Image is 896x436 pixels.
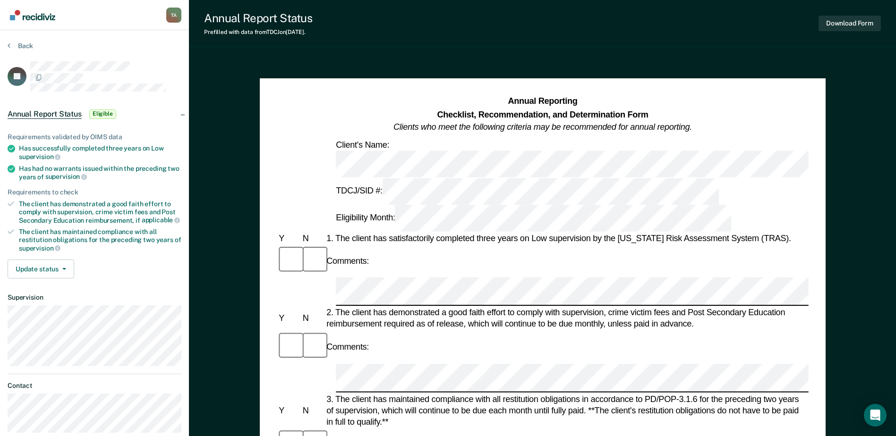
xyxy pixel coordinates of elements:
[8,293,181,302] dt: Supervision
[19,144,181,160] div: Has successfully completed three years on Low
[324,393,809,428] div: 3. The client has maintained compliance with all restitution obligations in accordance to PD/POP-...
[508,97,577,106] strong: Annual Reporting
[277,313,300,324] div: Y
[8,133,181,141] div: Requirements validated by OIMS data
[334,205,733,232] div: Eligibility Month:
[142,216,180,224] span: applicable
[437,109,648,119] strong: Checklist, Recommendation, and Determination Form
[19,200,181,224] div: The client has demonstrated a good faith effort to comply with supervision, crime victim fees and...
[819,16,881,31] button: Download Form
[166,8,181,23] div: T A
[300,313,324,324] div: N
[8,109,82,119] span: Annual Report Status
[89,109,116,119] span: Eligible
[300,405,324,416] div: N
[334,178,720,205] div: TDCJ/SID #:
[8,188,181,196] div: Requirements to check
[277,405,300,416] div: Y
[45,173,87,180] span: supervision
[277,233,300,244] div: Y
[300,233,324,244] div: N
[8,382,181,390] dt: Contact
[19,153,60,160] span: supervision
[393,122,692,132] em: Clients who meet the following criteria may be recommended for annual reporting.
[204,11,312,25] div: Annual Report Status
[19,165,181,181] div: Has had no warrants issued within the preceding two years of
[8,42,33,50] button: Back
[324,233,809,244] div: 1. The client has satisfactorily completed three years on Low supervision by the [US_STATE] Risk ...
[166,8,181,23] button: Profile dropdown button
[324,255,371,267] div: Comments:
[19,228,181,252] div: The client has maintained compliance with all restitution obligations for the preceding two years of
[324,341,371,352] div: Comments:
[204,29,312,35] div: Prefilled with data from TDCJ on [DATE] .
[324,307,809,330] div: 2. The client has demonstrated a good faith effort to comply with supervision, crime victim fees ...
[10,10,55,20] img: Recidiviz
[864,404,887,427] div: Open Intercom Messenger
[8,260,74,278] button: Update status
[19,244,60,252] span: supervision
